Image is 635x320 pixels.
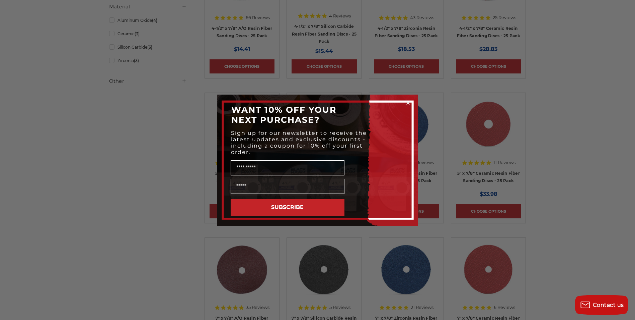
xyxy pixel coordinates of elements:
[231,130,367,155] span: Sign up for our newsletter to receive the latest updates and exclusive discounts - including a co...
[593,302,624,308] span: Contact us
[231,105,336,125] span: WANT 10% OFF YOUR NEXT PURCHASE?
[231,179,344,194] input: Email
[575,295,628,315] button: Contact us
[405,100,411,106] button: Close dialog
[231,199,344,216] button: SUBSCRIBE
